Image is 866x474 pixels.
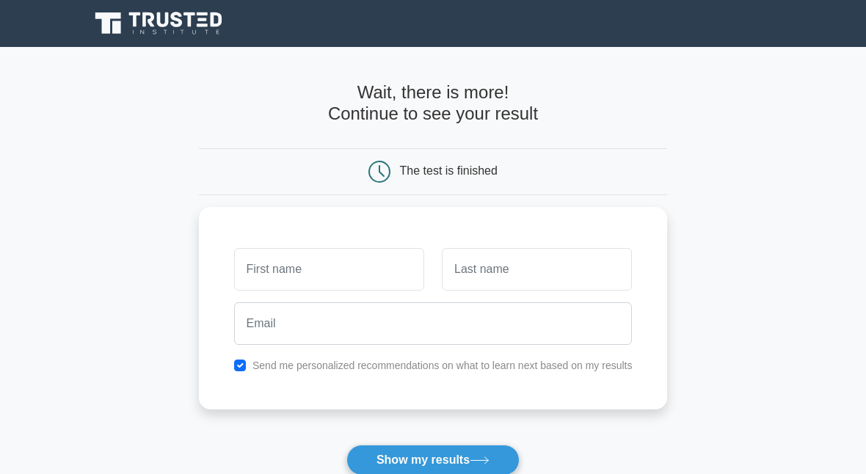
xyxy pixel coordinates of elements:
[442,248,632,291] input: Last name
[234,248,424,291] input: First name
[199,82,668,124] h4: Wait, there is more! Continue to see your result
[252,360,633,371] label: Send me personalized recommendations on what to learn next based on my results
[400,164,498,177] div: The test is finished
[234,302,633,345] input: Email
